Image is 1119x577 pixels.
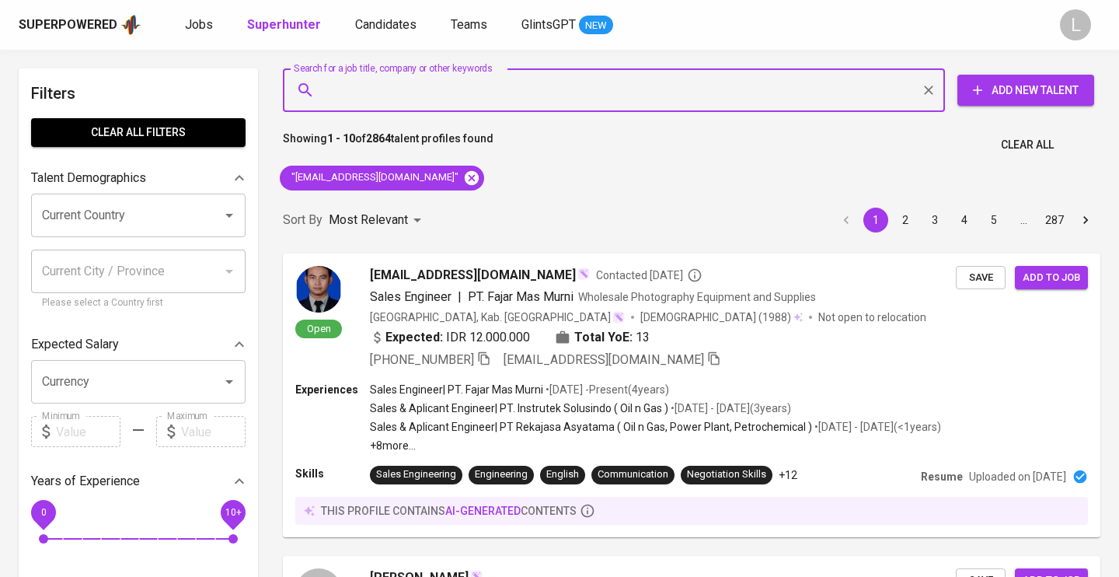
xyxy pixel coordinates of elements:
[247,16,324,35] a: Superhunter
[578,291,816,303] span: Wholesale Photography Equipment and Supplies
[283,254,1100,537] a: Open[EMAIL_ADDRESS][DOMAIN_NAME]Contacted [DATE]Sales Engineer|PT. Fajar Mas MurniWholesale Photo...
[31,472,140,491] p: Years of Experience
[19,13,141,37] a: Superpoweredapp logo
[385,328,443,347] b: Expected:
[598,467,668,482] div: Communication
[218,205,240,226] button: Open
[31,163,246,194] div: Talent Demographics
[668,400,791,416] p: • [DATE] - [DATE] ( 3 years )
[366,132,391,145] b: 2864
[42,295,235,311] p: Please select a Country first
[1060,9,1091,40] div: L
[640,309,758,325] span: [DEMOGRAPHIC_DATA]
[295,266,342,313] img: 06d63c3163b0b59a59c0bd3544c62eb2.jpg
[247,17,321,32] b: Superhunter
[295,466,370,481] p: Skills
[370,352,474,367] span: [PHONE_NUMBER]
[370,328,530,347] div: IDR 12.000.000
[468,289,573,304] span: PT. Fajar Mas Murni
[370,266,576,285] span: [EMAIL_ADDRESS][DOMAIN_NAME]
[1015,266,1088,290] button: Add to job
[969,469,1066,484] p: Uploaded on [DATE]
[1073,208,1098,233] button: Go to next page
[1011,212,1036,228] div: …
[970,81,1082,100] span: Add New Talent
[329,211,408,229] p: Most Relevant
[329,206,427,235] div: Most Relevant
[687,467,766,482] div: Negotiation Skills
[283,211,322,229] p: Sort By
[574,328,633,347] b: Total YoE:
[31,118,246,147] button: Clear All filters
[779,467,797,483] p: +12
[458,288,462,306] span: |
[831,208,1100,233] nav: pagination navigation
[56,416,120,447] input: Value
[295,382,370,397] p: Experiences
[31,81,246,106] h6: Filters
[185,16,216,35] a: Jobs
[327,132,355,145] b: 1 - 10
[451,17,487,32] span: Teams
[31,169,146,187] p: Talent Demographics
[355,17,417,32] span: Candidates
[812,419,941,435] p: • [DATE] - [DATE] ( <1 years )
[1041,208,1068,233] button: Go to page 287
[185,17,213,32] span: Jobs
[19,16,117,34] div: Superpowered
[922,208,947,233] button: Go to page 3
[218,371,240,393] button: Open
[376,467,456,482] div: Sales Engineering
[952,208,977,233] button: Go to page 4
[995,131,1060,159] button: Clear All
[280,166,484,191] div: "[EMAIL_ADDRESS][DOMAIN_NAME]"
[546,467,579,482] div: English
[893,208,918,233] button: Go to page 2
[612,311,625,323] img: magic_wand.svg
[31,335,119,354] p: Expected Salary
[504,352,704,367] span: [EMAIL_ADDRESS][DOMAIN_NAME]
[918,79,939,101] button: Clear
[1001,135,1054,155] span: Clear All
[863,208,888,233] button: page 1
[283,131,493,159] p: Showing of talent profiles found
[521,17,576,32] span: GlintsGPT
[370,309,625,325] div: [GEOGRAPHIC_DATA], Kab. [GEOGRAPHIC_DATA]
[280,170,468,185] span: "[EMAIL_ADDRESS][DOMAIN_NAME]"
[40,507,46,518] span: 0
[956,266,1006,290] button: Save
[1023,269,1080,287] span: Add to job
[964,269,998,287] span: Save
[640,309,803,325] div: (1988)
[475,467,528,482] div: Engineering
[451,16,490,35] a: Teams
[321,503,577,519] p: this profile contains contents
[577,268,590,280] img: magic_wand.svg
[370,438,941,453] p: +8 more ...
[370,400,668,416] p: Sales & Aplicant Engineer | PT. Instrutek Solusindo ( Oil n Gas )
[370,289,451,304] span: Sales Engineer
[301,322,337,335] span: Open
[181,416,246,447] input: Value
[818,309,926,325] p: Not open to relocation
[521,16,613,35] a: GlintsGPT NEW
[355,16,420,35] a: Candidates
[445,505,521,517] span: AI-generated
[31,329,246,360] div: Expected Salary
[687,268,702,283] svg: By Jakarta recruiter
[370,419,812,435] p: Sales & Aplicant Engineer | PT Rekajasa Asyatama ( Oil n Gas, Power Plant, Petrochemical )
[31,466,246,497] div: Years of Experience
[225,507,241,518] span: 10+
[579,18,613,33] span: NEW
[543,382,669,397] p: • [DATE] - Present ( 4 years )
[636,328,650,347] span: 13
[370,382,543,397] p: Sales Engineer | PT. Fajar Mas Murni
[981,208,1006,233] button: Go to page 5
[921,469,963,484] p: Resume
[120,13,141,37] img: app logo
[957,75,1094,106] button: Add New Talent
[596,268,702,283] span: Contacted [DATE]
[44,123,233,142] span: Clear All filters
